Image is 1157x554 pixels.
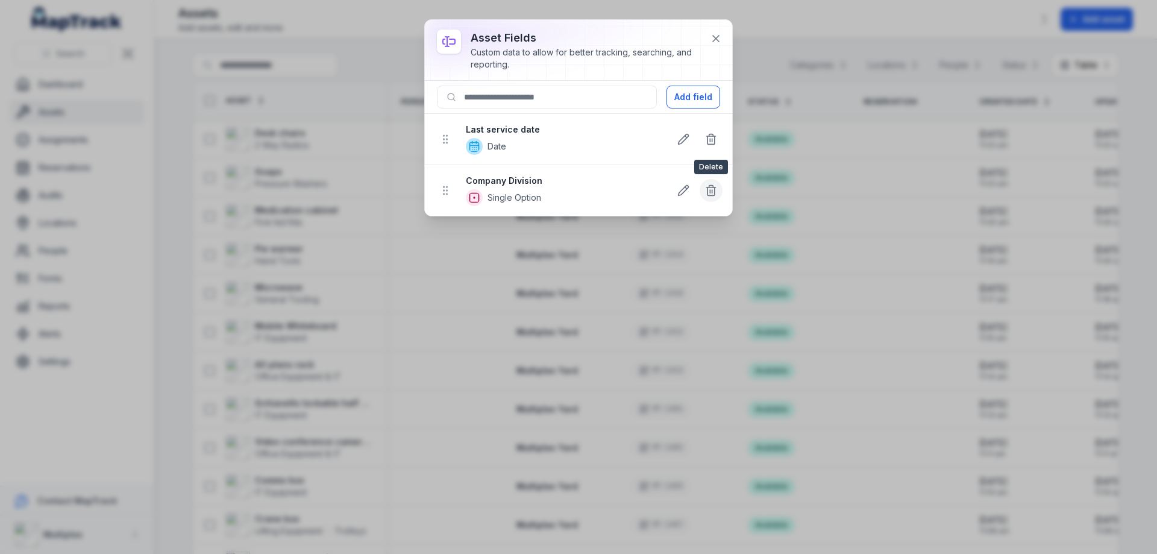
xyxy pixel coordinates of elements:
[694,160,728,174] span: Delete
[488,140,506,153] span: Date
[466,124,660,136] strong: Last service date
[466,175,660,187] strong: Company Division
[666,86,720,109] button: Add field
[471,30,701,46] h3: asset fields
[488,192,541,204] span: Single Option
[471,46,701,71] div: Custom data to allow for better tracking, searching, and reporting.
